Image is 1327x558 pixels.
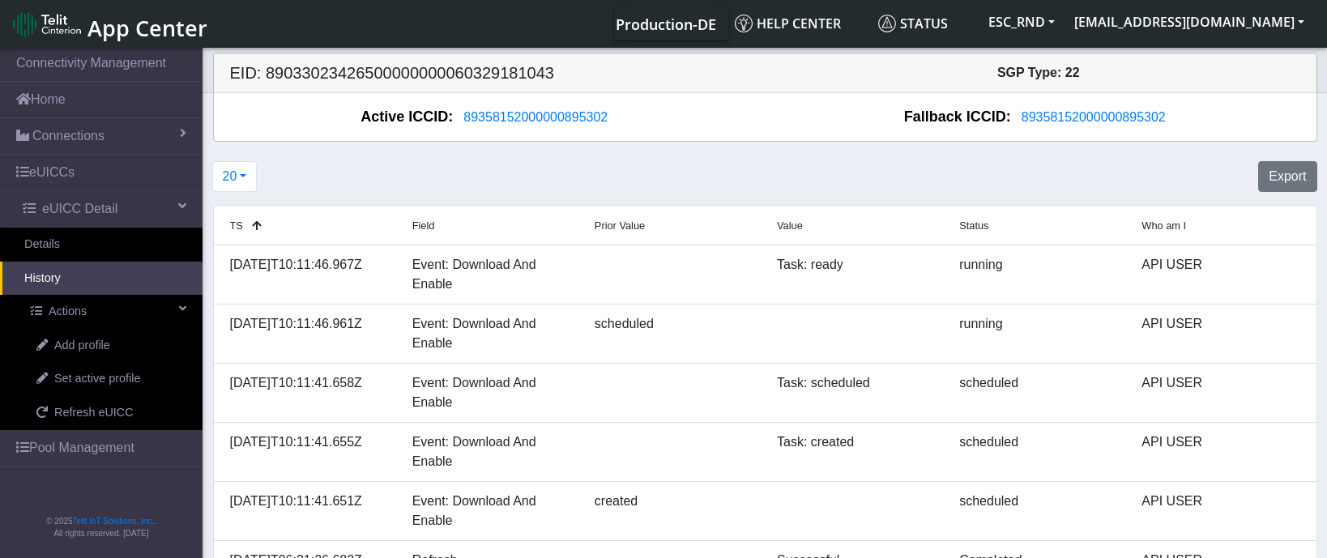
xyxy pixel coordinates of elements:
[218,432,400,471] div: [DATE]T10:11:41.655Z
[765,432,947,471] div: Task: created
[218,314,400,353] div: [DATE]T10:11:46.961Z
[595,219,645,232] span: Prior Value
[735,15,841,32] span: Help center
[54,404,134,422] span: Refresh eUICC
[997,66,1080,79] span: SGP Type: 22
[582,314,765,353] div: scheduled
[878,15,896,32] img: status.svg
[453,107,618,128] button: 89358152000000895302
[42,199,117,219] span: eUICC Detail
[218,63,766,83] h5: EID: 89033023426500000000060329181043
[904,106,1011,128] span: Fallback ICCID:
[13,6,205,41] a: App Center
[223,169,237,183] span: 20
[400,314,582,353] div: Event: Download And Enable
[218,492,400,530] div: [DATE]T10:11:41.651Z
[615,7,715,40] a: Your current platform instance
[1141,219,1186,232] span: Who am I
[12,362,203,396] a: Set active profile
[1129,314,1312,353] div: API USER
[1129,492,1312,530] div: API USER
[463,110,608,124] span: 89358152000000895302
[735,15,753,32] img: knowledge.svg
[13,11,81,37] img: logo-telit-cinterion-gw-new.png
[400,432,582,471] div: Event: Download And Enable
[361,106,453,128] span: Active ICCID:
[947,373,1129,412] div: scheduled
[73,517,154,526] a: Telit IoT Solutions, Inc.
[728,7,872,40] a: Help center
[412,219,435,232] span: Field
[400,492,582,530] div: Event: Download And Enable
[765,255,947,294] div: Task: ready
[947,255,1129,294] div: running
[872,7,979,40] a: Status
[1129,432,1312,471] div: API USER
[54,370,140,388] span: Set active profile
[616,15,716,34] span: Production-DE
[400,373,582,412] div: Event: Download And Enable
[12,396,203,430] a: Refresh eUICC
[947,314,1129,353] div: running
[400,255,582,294] div: Event: Download And Enable
[1011,107,1176,128] button: 89358152000000895302
[582,492,765,530] div: created
[947,432,1129,471] div: scheduled
[1129,255,1312,294] div: API USER
[947,492,1129,530] div: scheduled
[87,13,207,43] span: App Center
[218,255,400,294] div: [DATE]T10:11:46.967Z
[12,329,203,363] a: Add profile
[765,373,947,412] div: Task: scheduled
[32,126,105,146] span: Connections
[1258,161,1316,192] button: Export
[49,303,87,321] span: Actions
[1065,7,1314,36] button: [EMAIL_ADDRESS][DOMAIN_NAME]
[230,219,243,232] span: TS
[777,219,803,232] span: Value
[218,373,400,412] div: [DATE]T10:11:41.658Z
[979,7,1065,36] button: ESC_RND
[54,337,110,355] span: Add profile
[6,191,203,227] a: eUICC Detail
[212,161,258,192] button: 20
[878,15,948,32] span: Status
[6,295,203,329] a: Actions
[1129,373,1312,412] div: API USER
[1022,110,1166,124] span: 89358152000000895302
[959,219,988,232] span: Status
